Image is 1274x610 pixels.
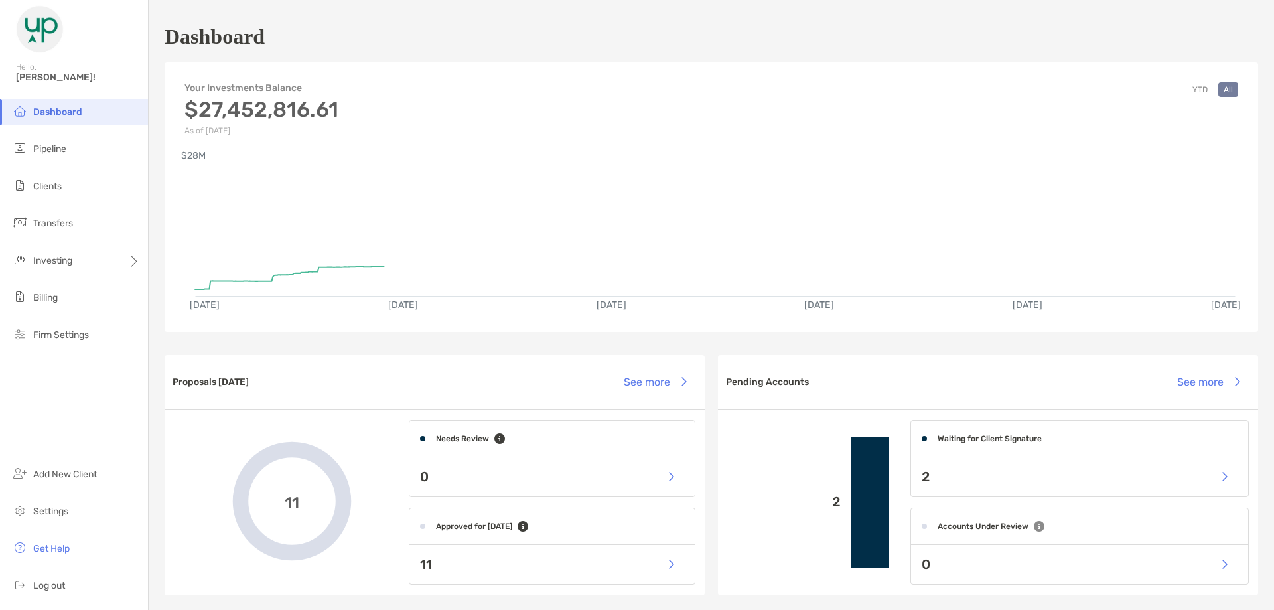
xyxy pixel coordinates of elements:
[726,376,809,388] h3: Pending Accounts
[12,289,28,305] img: billing icon
[613,367,697,396] button: See more
[597,299,626,311] text: [DATE]
[33,329,89,341] span: Firm Settings
[1218,82,1238,97] button: All
[12,577,28,593] img: logout icon
[33,255,72,266] span: Investing
[12,214,28,230] img: transfers icon
[420,469,429,485] p: 0
[420,556,432,573] p: 11
[16,5,64,53] img: Zoe Logo
[436,434,489,443] h4: Needs Review
[12,465,28,481] img: add_new_client icon
[729,494,841,510] p: 2
[190,299,220,311] text: [DATE]
[12,326,28,342] img: firm-settings icon
[33,580,65,591] span: Log out
[184,126,338,135] p: As of [DATE]
[436,522,512,531] h4: Approved for [DATE]
[12,502,28,518] img: settings icon
[1013,299,1042,311] text: [DATE]
[33,506,68,517] span: Settings
[285,492,299,511] span: 11
[12,103,28,119] img: dashboard icon
[33,469,97,480] span: Add New Client
[33,106,82,117] span: Dashboard
[181,150,206,161] text: $28M
[938,522,1028,531] h4: Accounts Under Review
[33,181,62,192] span: Clients
[184,97,338,122] h3: $27,452,816.61
[938,434,1042,443] h4: Waiting for Client Signature
[1211,299,1241,311] text: [DATE]
[12,177,28,193] img: clients icon
[12,252,28,267] img: investing icon
[33,218,73,229] span: Transfers
[16,72,140,83] span: [PERSON_NAME]!
[1187,82,1213,97] button: YTD
[922,469,930,485] p: 2
[12,140,28,156] img: pipeline icon
[388,299,418,311] text: [DATE]
[173,376,249,388] h3: Proposals [DATE]
[922,556,930,573] p: 0
[12,540,28,556] img: get-help icon
[33,292,58,303] span: Billing
[33,143,66,155] span: Pipeline
[165,25,265,49] h1: Dashboard
[33,543,70,554] span: Get Help
[184,82,338,94] h4: Your Investments Balance
[804,299,834,311] text: [DATE]
[1167,367,1250,396] button: See more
